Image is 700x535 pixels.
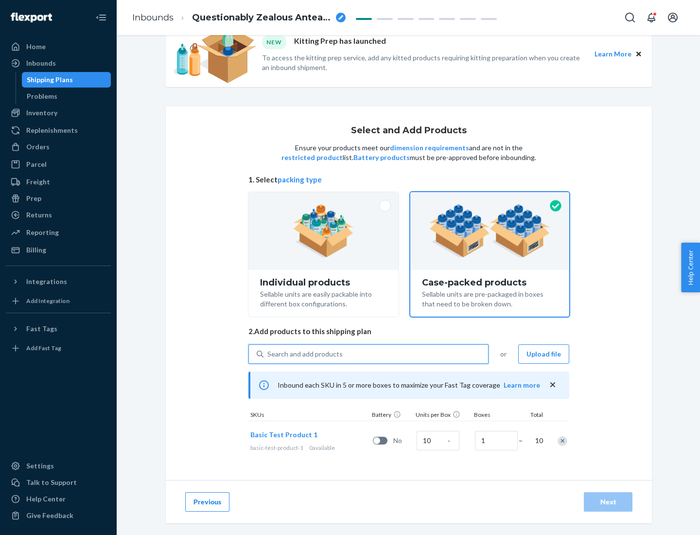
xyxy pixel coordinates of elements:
[248,372,569,399] div: Inbound each SKU in 5 or more boxes to maximize your Fast Tag coverage
[6,55,111,71] a: Inbounds
[26,297,70,305] div: Add Integration
[6,491,111,507] a: Help Center
[6,174,111,190] a: Freight
[6,123,111,138] a: Replenishments
[6,39,111,54] a: Home
[26,142,50,152] div: Orders
[185,492,229,512] button: Previous
[6,191,111,206] a: Prep
[475,431,518,450] input: Number of boxes
[250,430,317,439] span: Basic Test Product 1
[26,210,52,220] div: Returns
[6,293,111,309] a: Add Integration
[681,243,700,292] button: Help Center
[293,204,354,258] img: individual-pack.facf35554cb0f1810c75b2bd6df2d64e.png
[521,410,545,421] div: Total
[248,410,370,421] div: SKUs
[91,8,111,27] button: Close Navigation
[309,444,335,451] span: 0 available
[26,58,56,68] div: Inbounds
[353,153,410,162] button: Battery products
[6,475,111,490] a: Talk to Support
[26,511,73,520] div: Give Feedback
[584,492,632,512] button: Next
[278,175,322,185] button: packing type
[422,278,558,287] div: Case-packed products
[592,497,624,507] div: Next
[422,287,558,309] div: Sellable units are pre-packaged in boxes that need to be broken down.
[351,126,467,136] h1: Select and Add Products
[6,139,111,155] a: Orders
[248,175,569,185] span: 1. Select
[518,344,569,364] button: Upload file
[26,245,46,255] div: Billing
[6,274,111,289] button: Integrations
[6,458,111,474] a: Settings
[250,444,303,451] span: basic-test-product-1
[6,225,111,240] a: Reporting
[280,143,537,162] p: Ensure your products meet our and are not in the list. must be pre-approved before inbounding.
[281,153,343,162] button: restricted product
[6,105,111,121] a: Inventory
[248,326,569,337] span: 2. Add products to this shipping plan
[26,108,57,118] div: Inventory
[370,410,414,421] div: Battery
[26,177,50,187] div: Freight
[27,91,57,101] div: Problems
[26,324,57,334] div: Fast Tags
[663,8,682,27] button: Open account menu
[26,478,77,487] div: Talk to Support
[262,53,586,72] p: To access the kitting prep service, add any kitted products requiring kitting preparation when yo...
[132,12,174,23] a: Inbounds
[6,508,111,523] button: Give Feedback
[262,36,286,49] div: NEW
[11,13,52,22] img: Flexport logo
[124,3,353,32] ol: breadcrumbs
[595,49,631,59] button: Learn More
[500,349,507,359] span: or
[6,242,111,258] a: Billing
[393,436,413,446] span: No
[26,125,78,135] div: Replenishments
[548,380,558,390] button: close
[6,157,111,172] a: Parcel
[22,89,111,104] a: Problems
[27,75,73,85] div: Shipping Plans
[26,494,66,504] div: Help Center
[26,277,67,286] div: Integrations
[294,36,386,49] p: Kitting Prep has launched
[26,228,59,237] div: Reporting
[26,344,61,352] div: Add Fast Tag
[26,160,47,169] div: Parcel
[26,42,46,52] div: Home
[642,8,661,27] button: Open notifications
[26,194,41,203] div: Prep
[26,461,54,471] div: Settings
[6,207,111,223] a: Returns
[533,436,543,446] span: 10
[6,340,111,356] a: Add Fast Tag
[620,8,640,27] button: Open Search Box
[250,430,317,440] button: Basic Test Product 1
[519,436,528,446] span: =
[504,380,540,390] button: Learn more
[414,410,472,421] div: Units per Box
[260,278,387,287] div: Individual products
[472,410,521,421] div: Boxes
[22,72,111,88] a: Shipping Plans
[267,349,343,359] div: Search and add products
[390,143,469,153] button: dimension requirements
[417,431,459,450] input: Case Quantity
[558,436,567,446] div: Remove Item
[6,321,111,337] button: Fast Tags
[192,12,332,24] span: Questionably Zealous Anteater
[633,49,644,59] button: Close
[429,204,550,258] img: case-pack.59cecea509d18c883b923b81aeac6d0b.png
[260,287,387,309] div: Sellable units are easily packable into different box configurations.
